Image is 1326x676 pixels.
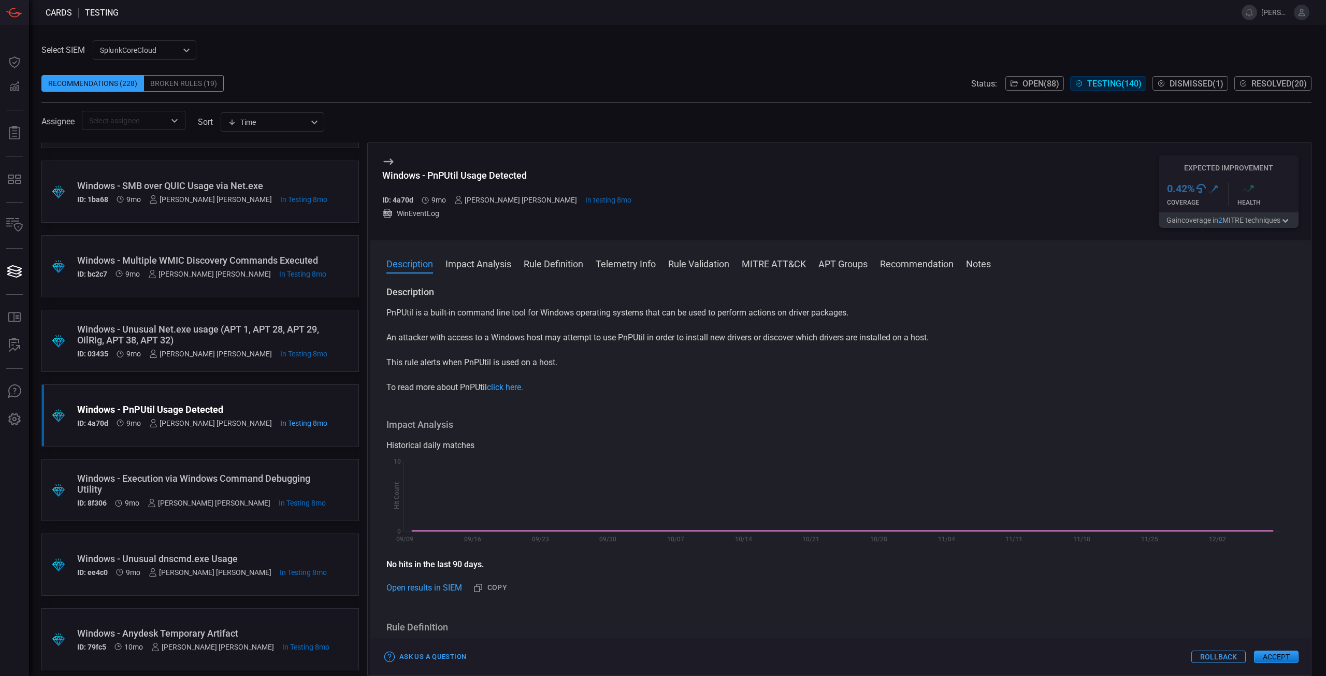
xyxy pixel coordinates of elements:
label: Select SIEM [41,45,85,55]
span: Assignee [41,117,75,126]
div: Windows - Multiple WMIC Discovery Commands Executed [77,255,326,266]
div: [PERSON_NAME] [PERSON_NAME] [148,270,271,278]
span: Open ( 88 ) [1022,79,1059,89]
h5: ID: 4a70d [77,419,108,427]
span: Cards [46,8,72,18]
button: Reports [2,121,27,146]
button: Ask Us a Question [382,649,469,665]
button: Rule Definition [524,257,583,269]
button: Notes [966,257,991,269]
h5: ID: ee4c0 [77,568,108,577]
text: 09/16 [464,536,481,543]
span: 2 [1218,216,1222,224]
button: Rule Validation [668,257,729,269]
span: Jan 16, 2025 11:19 AM [280,195,327,204]
button: Inventory [2,213,27,238]
span: Resolved ( 20 ) [1251,79,1307,89]
span: Jan 16, 2025 10:43 AM [282,643,329,651]
h5: ID: 4a70d [382,196,413,204]
text: 09/23 [532,536,549,543]
div: Health [1237,199,1299,206]
button: Dashboard [2,50,27,75]
text: 0 [397,528,401,535]
div: [PERSON_NAME] [PERSON_NAME] [151,643,274,651]
text: 12/02 [1209,536,1226,543]
text: 10/21 [802,536,819,543]
h5: ID: 79fc5 [77,643,106,651]
div: Windows - Unusual Net.exe usage (APT 1, APT 28, APT 29, OilRig, APT 38, APT 32) [77,324,327,346]
h5: ID: 8f306 [77,499,107,507]
h5: Expected Improvement [1159,164,1299,172]
button: Gaincoverage in2MITRE techniques [1159,212,1299,228]
div: [PERSON_NAME] [PERSON_NAME] [149,195,272,204]
h3: Description [386,286,1294,298]
button: Accept [1254,651,1299,663]
span: Jan 16, 2025 10:45 AM [280,568,327,577]
p: This rule alerts when PnPUtil is used on a host. [386,356,1294,369]
span: Dec 09, 2024 11:06 AM [126,419,141,427]
span: testing [85,8,119,18]
div: [PERSON_NAME] [PERSON_NAME] [454,196,577,204]
text: 11/18 [1073,536,1090,543]
div: [PERSON_NAME] [PERSON_NAME] [149,419,272,427]
p: To read more about PnPUtil [386,381,1294,394]
h3: Impact Analysis [386,419,1294,431]
button: ALERT ANALYSIS [2,333,27,358]
button: Detections [2,75,27,99]
button: Impact Analysis [445,257,511,269]
span: Jan 16, 2025 10:50 AM [279,499,326,507]
div: Windows - PnPUtil Usage Detected [77,404,327,415]
span: Status: [971,79,997,89]
span: Oct 28, 2024 8:09 AM [124,643,143,651]
div: Coverage [1167,199,1229,206]
span: Dec 09, 2024 11:06 AM [126,350,141,358]
button: Telemetry Info [596,257,656,269]
text: 11/04 [938,536,955,543]
div: Historical daily matches [386,439,1294,452]
strong: No hits in the last 90 days. [386,559,484,569]
div: Windows - SMB over QUIC Usage via Net.exe [77,180,327,191]
a: Open results in SIEM [386,582,462,594]
div: [PERSON_NAME] [PERSON_NAME] [148,499,270,507]
text: 10 [394,458,401,465]
h5: ID: 03435 [77,350,108,358]
text: 11/25 [1141,536,1158,543]
div: Windows - PnPUtil Usage Detected [382,170,631,181]
div: Windows - Unusual dnscmd.exe Usage [77,553,327,564]
text: 10/28 [870,536,887,543]
a: click here. [487,382,523,392]
span: Dec 09, 2024 11:10 AM [125,270,140,278]
p: SplunkCoreCloud [100,45,180,55]
p: PnPUtil is a built-in command line tool for Windows operating systems that can be used to perform... [386,307,1294,319]
button: APT Groups [818,257,868,269]
span: Dec 09, 2024 11:06 AM [431,196,446,204]
button: Testing(140) [1070,76,1146,91]
button: MITRE ATT&CK [742,257,806,269]
div: Time [228,117,308,127]
div: Windows - Execution via Windows Command Debugging Utility [77,473,326,495]
span: Dec 16, 2024 3:33 AM [126,195,141,204]
button: Open [167,113,182,128]
text: 09/30 [599,536,616,543]
button: Rollback [1191,651,1246,663]
button: Open(88) [1005,76,1064,91]
div: Broken Rules (19) [144,75,224,92]
span: Dismissed ( 1 ) [1170,79,1223,89]
span: Jan 16, 2025 10:49 AM [585,196,631,204]
input: Select assignee [85,114,165,127]
h5: ID: bc2c7 [77,270,107,278]
text: 09/09 [396,536,413,543]
text: 11/11 [1005,536,1022,543]
button: Ask Us A Question [2,379,27,404]
text: 10/14 [735,536,752,543]
button: Dismissed(1) [1152,76,1228,91]
span: Jan 16, 2025 11:18 AM [279,270,326,278]
button: Copy [470,579,511,596]
span: Dec 09, 2024 11:06 AM [125,499,139,507]
span: [PERSON_NAME][EMAIL_ADDRESS][PERSON_NAME][DOMAIN_NAME] [1261,8,1290,17]
text: Hit Count [393,483,400,510]
span: Jan 16, 2025 11:01 AM [280,350,327,358]
h5: ID: 1ba68 [77,195,108,204]
div: [PERSON_NAME] [PERSON_NAME] [149,568,271,577]
span: Dec 09, 2024 11:04 AM [126,568,140,577]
